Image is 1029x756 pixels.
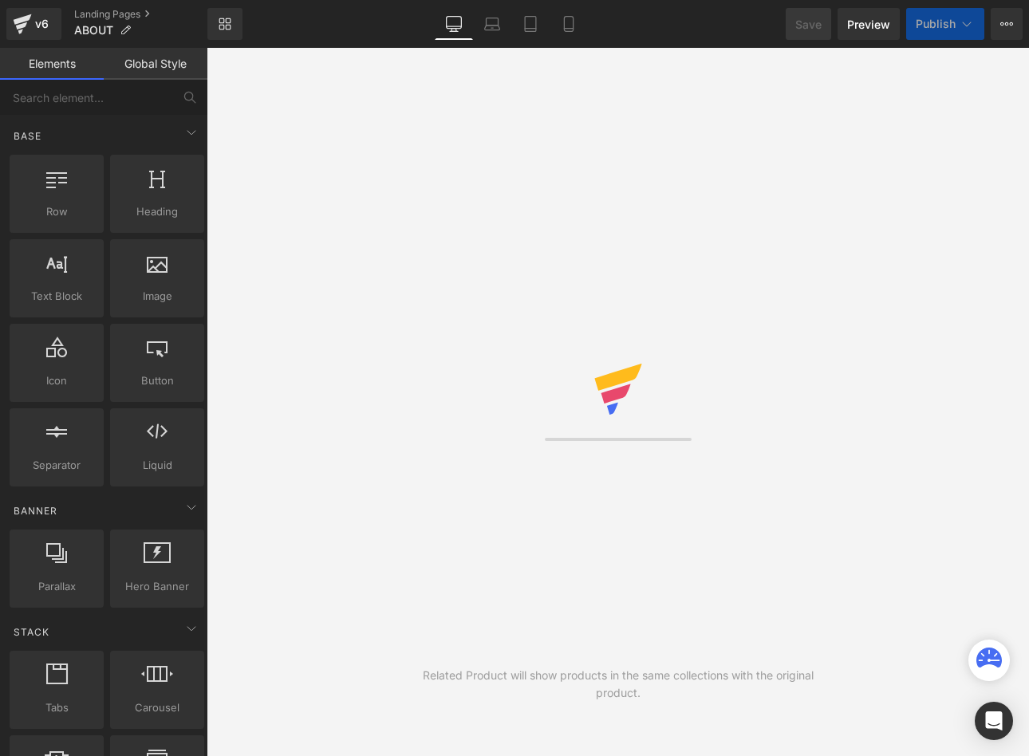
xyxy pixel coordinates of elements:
[6,8,61,40] a: v6
[115,203,199,220] span: Heading
[14,699,99,716] span: Tabs
[74,8,207,21] a: Landing Pages
[74,24,113,37] span: ABOUT
[991,8,1023,40] button: More
[207,8,242,40] a: New Library
[12,624,51,640] span: Stack
[550,8,588,40] a: Mobile
[906,8,984,40] button: Publish
[115,699,199,716] span: Carousel
[14,203,99,220] span: Row
[511,8,550,40] a: Tablet
[115,372,199,389] span: Button
[14,578,99,595] span: Parallax
[12,503,59,518] span: Banner
[916,18,956,30] span: Publish
[14,288,99,305] span: Text Block
[14,372,99,389] span: Icon
[838,8,900,40] a: Preview
[14,457,99,474] span: Separator
[115,288,199,305] span: Image
[435,8,473,40] a: Desktop
[795,16,822,33] span: Save
[115,457,199,474] span: Liquid
[847,16,890,33] span: Preview
[104,48,207,80] a: Global Style
[473,8,511,40] a: Laptop
[412,667,824,702] div: Related Product will show products in the same collections with the original product.
[115,578,199,595] span: Hero Banner
[12,128,43,144] span: Base
[32,14,52,34] div: v6
[975,702,1013,740] div: Open Intercom Messenger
